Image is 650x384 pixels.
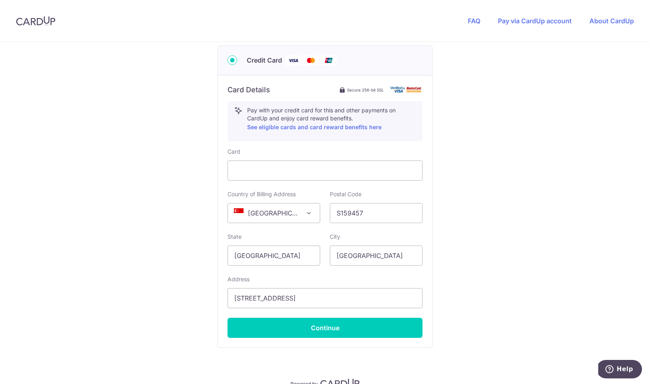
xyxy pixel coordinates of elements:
[234,166,416,175] iframe: Secure card payment input frame
[321,55,337,65] img: Union Pay
[227,55,422,65] div: Credit Card Visa Mastercard Union Pay
[247,106,416,132] p: Pay with your credit card for this and other payments on CardUp and enjoy card reward benefits.
[347,87,384,93] span: Secure 256-bit SSL
[498,17,572,25] a: Pay via CardUp account
[228,203,320,223] span: Singapore
[330,203,422,223] input: Example 123456
[330,190,362,198] label: Postal Code
[285,55,301,65] img: Visa
[598,360,642,380] iframe: Opens a widget where you can find more information
[227,203,320,223] span: Singapore
[16,16,55,26] img: CardUp
[227,85,270,95] h6: Card Details
[247,124,382,130] a: See eligible cards and card reward benefits here
[303,55,319,65] img: Mastercard
[227,190,296,198] label: Country of Billing Address
[227,318,422,338] button: Continue
[227,148,240,156] label: Card
[227,233,242,241] label: State
[330,233,340,241] label: City
[589,17,634,25] a: About CardUp
[247,55,282,65] span: Credit Card
[227,275,250,283] label: Address
[390,86,422,93] img: card secure
[468,17,480,25] a: FAQ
